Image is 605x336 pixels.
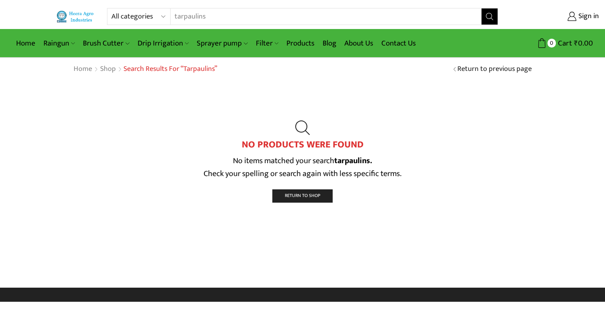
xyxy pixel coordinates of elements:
[134,34,193,53] a: Drip Irrigation
[319,34,340,53] a: Blog
[334,154,372,168] strong: tarpaulins.
[73,64,93,75] a: Home
[285,192,320,199] span: Return To Shop
[457,64,532,75] a: Return to previous page
[39,34,79,53] a: Raingun
[574,37,593,50] bdi: 0.00
[574,37,578,50] span: ₹
[252,34,282,53] a: Filter
[282,34,319,53] a: Products
[506,36,593,51] a: 0 Cart ₹0.00
[510,9,599,24] a: Sign in
[547,39,556,47] span: 0
[576,11,599,22] span: Sign in
[79,34,133,53] a: Brush Cutter
[12,34,39,53] a: Home
[73,139,532,151] h2: No products were found
[272,189,333,203] a: Return To Shop
[123,65,217,74] h1: Search results for “tarpaulins”
[193,34,251,53] a: Sprayer pump
[171,8,471,25] input: Search for...
[377,34,420,53] a: Contact Us
[556,38,572,49] span: Cart
[482,8,498,25] button: Search button
[73,154,532,180] p: No items matched your search Check your spelling or search again with less specific terms.
[73,64,217,75] nav: Breadcrumb
[100,64,116,75] a: Shop
[340,34,377,53] a: About Us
